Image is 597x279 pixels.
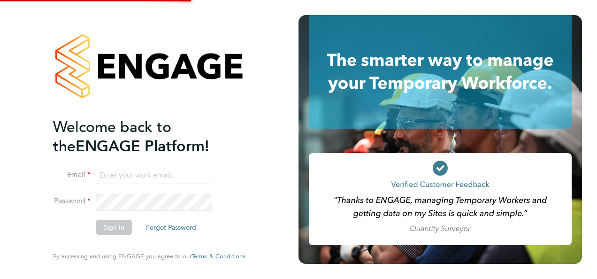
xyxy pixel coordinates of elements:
button: Forgot Password [138,220,204,235]
span: Terms & Conditions [191,252,245,260]
input: Enter your work email... [96,167,212,184]
span: By accessing and using ENGAGE you agree to our [53,252,245,260]
span: Welcome back to the [53,118,171,155]
h2: ENGAGE Platform! [53,117,236,156]
label: Password [53,196,91,206]
label: Email [53,170,91,180]
button: Sign In [96,220,132,235]
a: Terms & Conditions [191,253,245,260]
